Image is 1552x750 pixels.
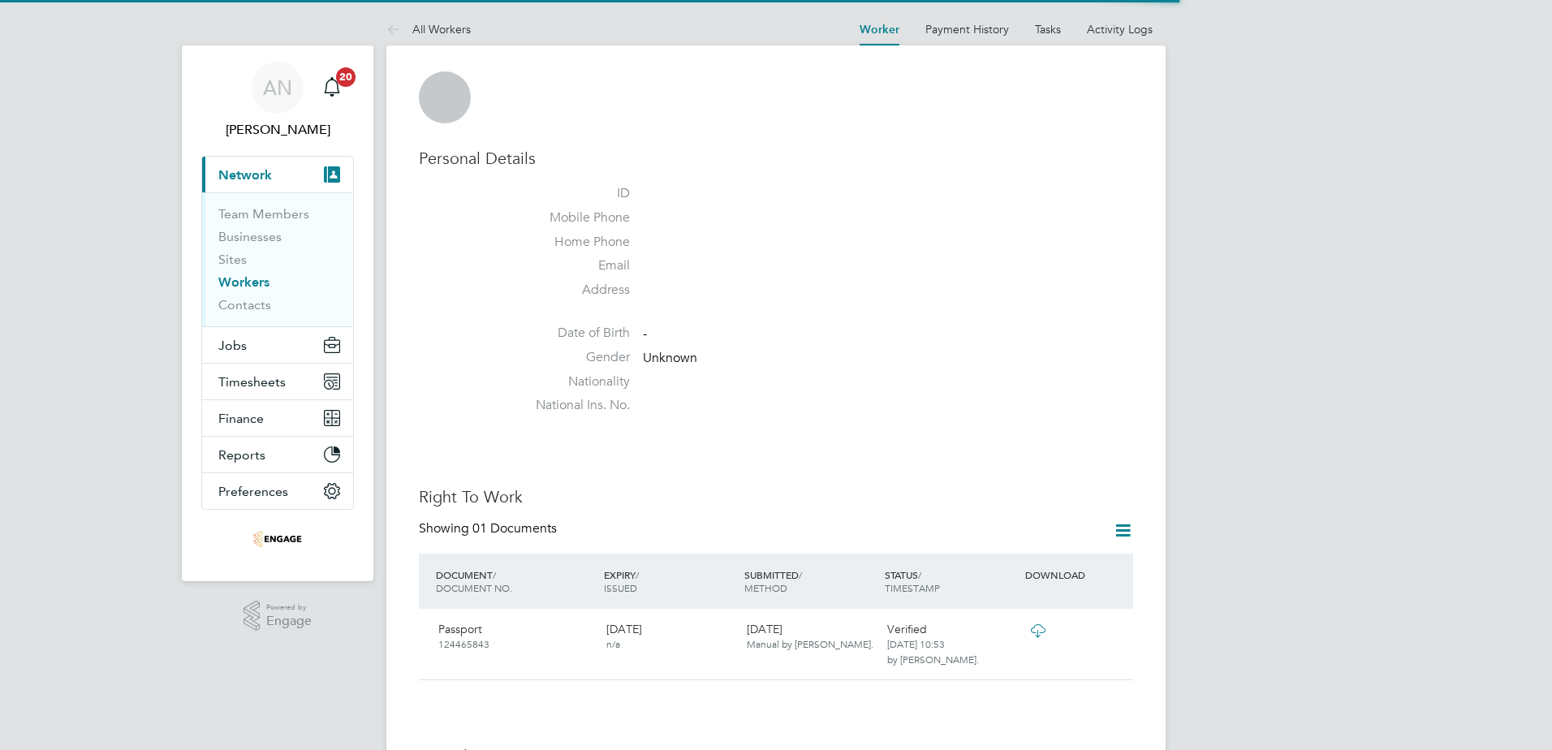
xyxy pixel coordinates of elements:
div: DOWNLOAD [1021,560,1133,589]
div: Network [202,192,353,326]
span: [DATE] 10:53 [887,637,945,650]
span: Manual by [PERSON_NAME]. [747,637,873,650]
nav: Main navigation [182,45,373,581]
a: Contacts [218,297,271,312]
a: Businesses [218,229,282,244]
button: Finance [202,400,353,436]
span: Network [218,167,272,183]
span: Powered by [266,601,312,614]
a: Sites [218,252,247,267]
a: All Workers [386,22,471,37]
span: METHOD [744,581,787,594]
span: / [493,568,496,581]
div: STATUS [881,560,1021,602]
span: ISSUED [604,581,637,594]
span: Preferences [218,484,288,499]
span: / [799,568,802,581]
a: Worker [860,23,899,37]
span: 20 [336,67,356,87]
label: Home Phone [516,234,630,251]
span: AN [263,77,292,98]
a: Tasks [1035,22,1061,37]
div: [DATE] [740,615,881,657]
h3: Personal Details [419,148,1133,169]
a: Go to home page [201,526,354,552]
a: Workers [218,274,269,290]
label: Address [516,282,630,299]
span: Unknown [643,350,697,366]
h3: Right To Work [419,486,1133,507]
span: Engage [266,614,312,628]
label: Mobile Phone [516,209,630,226]
img: acceptrec-logo-retina.png [253,526,302,552]
label: National Ins. No. [516,397,630,414]
div: [DATE] [600,615,740,657]
div: EXPIRY [600,560,740,602]
span: n/a [606,637,620,650]
span: / [636,568,639,581]
span: Reports [218,447,265,463]
a: 20 [316,62,348,114]
label: Date of Birth [516,325,630,342]
span: Finance [218,411,264,426]
span: by [PERSON_NAME]. [887,653,979,666]
button: Jobs [202,327,353,363]
button: Preferences [202,473,353,509]
button: Timesheets [202,364,353,399]
label: Email [516,257,630,274]
span: 124465843 [438,637,489,650]
a: Team Members [218,206,309,222]
button: Reports [202,437,353,472]
span: Arron Neal [201,120,354,140]
button: Network [202,157,353,192]
label: Nationality [516,373,630,390]
div: SUBMITTED [740,560,881,602]
span: TIMESTAMP [885,581,940,594]
a: Powered byEngage [244,601,313,631]
span: Verified [887,622,927,636]
label: Gender [516,349,630,366]
a: AN[PERSON_NAME] [201,62,354,140]
span: 01 Documents [472,520,557,537]
span: Jobs [218,338,247,353]
span: - [643,325,647,342]
div: Passport [432,615,600,657]
span: DOCUMENT NO. [436,581,512,594]
label: ID [516,185,630,202]
div: DOCUMENT [432,560,600,602]
div: Showing [419,520,560,537]
span: Timesheets [218,374,286,390]
span: / [918,568,921,581]
a: Activity Logs [1087,22,1153,37]
a: Payment History [925,22,1009,37]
